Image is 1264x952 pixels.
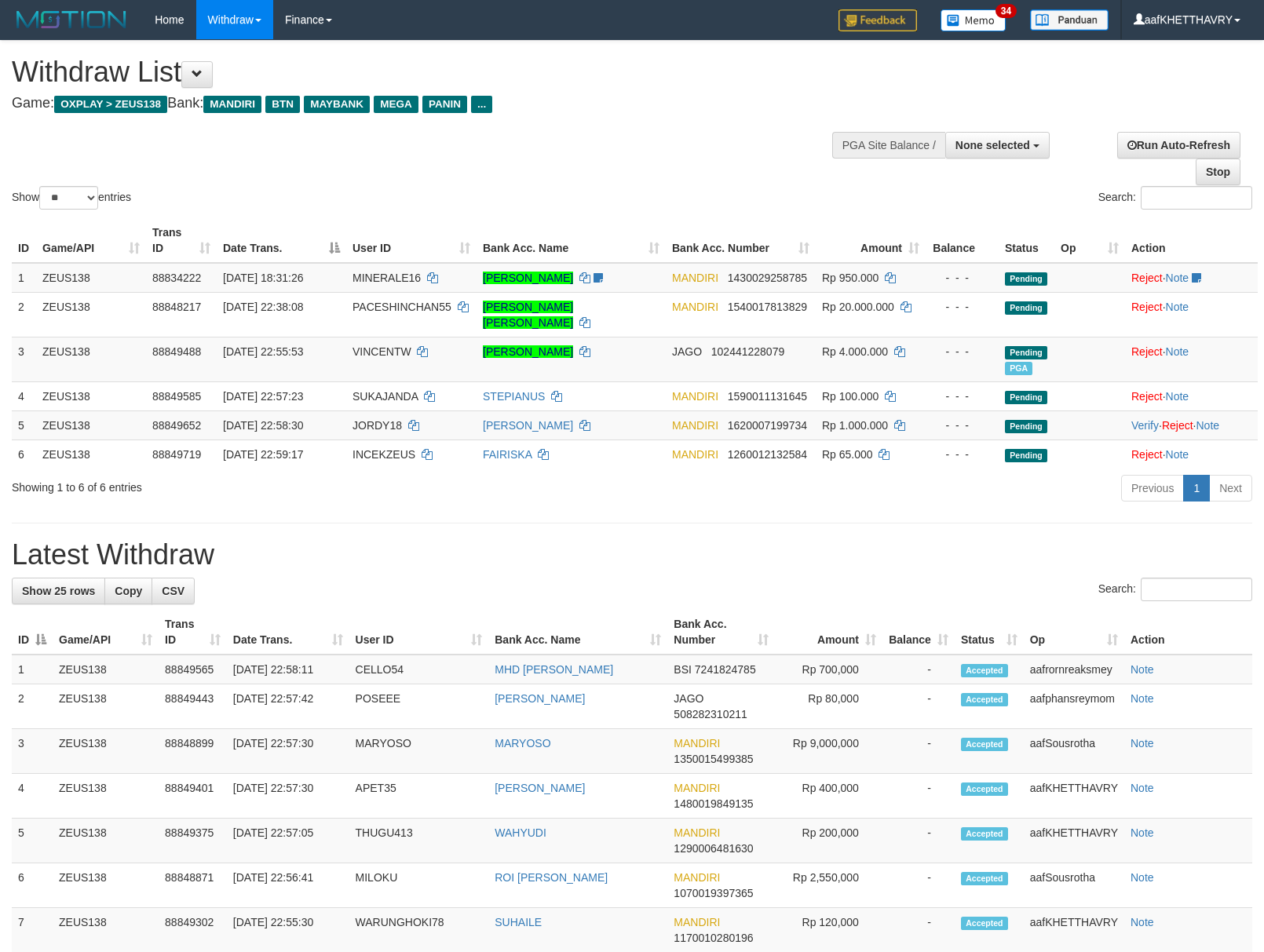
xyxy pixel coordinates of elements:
span: ... [471,96,492,113]
span: Accepted [961,872,1008,885]
a: Copy [104,578,152,604]
span: [DATE] 22:57:23 [223,390,303,403]
span: [DATE] 22:38:08 [223,301,303,313]
span: Accepted [961,693,1008,706]
span: Copy 1620007199734 to clipboard [728,419,807,432]
input: Search: [1141,186,1252,210]
label: Search: [1098,578,1252,601]
td: 6 [12,440,36,469]
th: Op: activate to sort column ascending [1024,610,1124,655]
td: - [882,655,955,684]
th: Bank Acc. Number: activate to sort column ascending [666,218,816,263]
td: ZEUS138 [36,292,146,337]
img: Feedback.jpg [838,9,917,31]
a: Note [1131,663,1154,676]
td: 88848899 [159,729,227,774]
span: 88849719 [152,448,201,461]
td: ZEUS138 [53,655,159,684]
td: 6 [12,863,53,908]
td: aafKHETTHAVRY [1024,819,1124,863]
th: Amount: activate to sort column ascending [816,218,926,263]
td: MILOKU [349,863,489,908]
th: User ID: activate to sort column ascending [349,610,489,655]
th: User ID: activate to sort column ascending [346,218,477,263]
span: MEGA [374,96,418,113]
a: [PERSON_NAME] [483,419,573,432]
a: Reject [1131,272,1163,284]
div: - - - [932,344,992,359]
a: SUHAILE [495,916,542,928]
td: 88849401 [159,774,227,819]
h1: Withdraw List [12,57,827,88]
span: 88849652 [152,419,201,432]
span: Rp 100.000 [822,390,879,403]
th: Balance [926,218,999,263]
span: None selected [955,139,1030,151]
span: Rp 1.000.000 [822,419,888,432]
th: Action [1125,218,1258,263]
td: 1 [12,655,53,684]
td: ZEUS138 [36,337,146,381]
td: [DATE] 22:57:30 [227,729,349,774]
input: Search: [1141,578,1252,601]
h1: Latest Withdraw [12,539,1252,571]
span: Rp 4.000.000 [822,345,888,358]
span: Pending [1005,301,1047,315]
span: Rp 950.000 [822,272,879,284]
td: Rp 80,000 [775,684,882,729]
span: JAGO [672,345,702,358]
span: Copy 7241824785 to clipboard [695,663,756,676]
span: MINERALE16 [353,272,421,284]
a: [PERSON_NAME] [483,345,573,358]
span: BTN [265,96,300,113]
span: CSV [162,585,184,597]
td: ZEUS138 [36,410,146,440]
td: ZEUS138 [53,863,159,908]
th: ID [12,218,36,263]
span: [DATE] 22:58:30 [223,419,303,432]
td: 88849443 [159,684,227,729]
span: Accepted [961,917,1008,930]
td: APET35 [349,774,489,819]
a: Note [1166,448,1189,461]
span: Accepted [961,827,1008,841]
td: ZEUS138 [36,440,146,469]
span: MANDIRI [674,782,720,794]
td: · [1125,263,1258,293]
span: Pending [1005,420,1047,433]
a: Note [1166,345,1189,358]
span: Copy 1430029258785 to clipboard [728,272,807,284]
td: - [882,863,955,908]
span: [DATE] 18:31:26 [223,272,303,284]
td: · · [1125,410,1258,440]
td: 5 [12,819,53,863]
a: [PERSON_NAME] [483,272,573,284]
td: ZEUS138 [53,819,159,863]
td: 4 [12,774,53,819]
td: THUGU413 [349,819,489,863]
span: MANDIRI [674,826,720,839]
a: [PERSON_NAME] [495,782,585,794]
a: Note [1166,390,1189,403]
th: Trans ID: activate to sort column ascending [159,610,227,655]
td: [DATE] 22:57:30 [227,774,349,819]
th: Bank Acc. Name: activate to sort column ascending [488,610,667,655]
div: PGA Site Balance / [832,132,945,159]
td: · [1125,292,1258,337]
span: INCEKZEUS [353,448,415,461]
span: Copy 1540017813829 to clipboard [728,301,807,313]
span: Show 25 rows [22,585,95,597]
span: Copy 1070019397365 to clipboard [674,887,753,899]
span: [DATE] 22:59:17 [223,448,303,461]
span: Rp 65.000 [822,448,873,461]
a: Note [1196,419,1219,432]
a: Run Auto-Refresh [1117,132,1240,159]
th: Amount: activate to sort column ascending [775,610,882,655]
a: 1 [1183,475,1210,502]
a: Note [1166,272,1189,284]
td: 5 [12,410,36,440]
span: PANIN [422,96,467,113]
td: 1 [12,263,36,293]
span: MANDIRI [672,448,718,461]
span: VINCENTW [353,345,411,358]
